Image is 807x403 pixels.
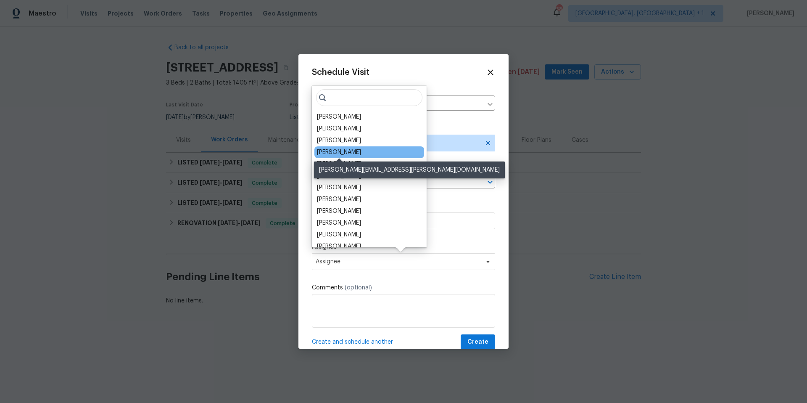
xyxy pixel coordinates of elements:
button: Create [461,334,495,350]
span: Schedule Visit [312,68,369,77]
span: (optional) [345,285,372,291]
div: [PERSON_NAME] [317,160,361,168]
span: Create and schedule another [312,338,393,346]
div: [PERSON_NAME] [317,113,361,121]
div: [PERSON_NAME] [317,231,361,239]
div: [PERSON_NAME] [317,136,361,145]
span: Create [467,337,488,347]
div: [PERSON_NAME] [317,183,361,192]
button: Open [484,176,496,188]
div: [PERSON_NAME] [317,125,361,133]
span: Close [486,68,495,77]
label: Comments [312,284,495,292]
div: [PERSON_NAME] [317,148,361,156]
div: [PERSON_NAME] [317,242,361,251]
div: [PERSON_NAME] [317,195,361,204]
div: [PERSON_NAME] [317,219,361,227]
div: [PERSON_NAME] [317,207,361,215]
div: [PERSON_NAME][EMAIL_ADDRESS][PERSON_NAME][DOMAIN_NAME] [314,162,505,178]
span: Assignee [316,258,480,265]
